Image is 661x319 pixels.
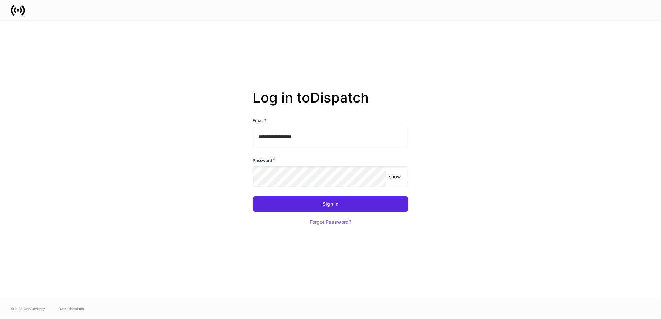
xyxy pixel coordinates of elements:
button: Sign In [253,196,408,212]
a: Data Disclaimer [59,306,84,311]
h6: Email [253,117,267,124]
h6: Password [253,157,275,164]
div: Forgot Password? [310,220,351,224]
p: show [389,173,401,180]
div: Sign In [323,202,338,206]
h2: Log in to Dispatch [253,89,408,117]
span: © 2025 OneAdvisory [11,306,45,311]
button: Forgot Password? [301,214,360,230]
